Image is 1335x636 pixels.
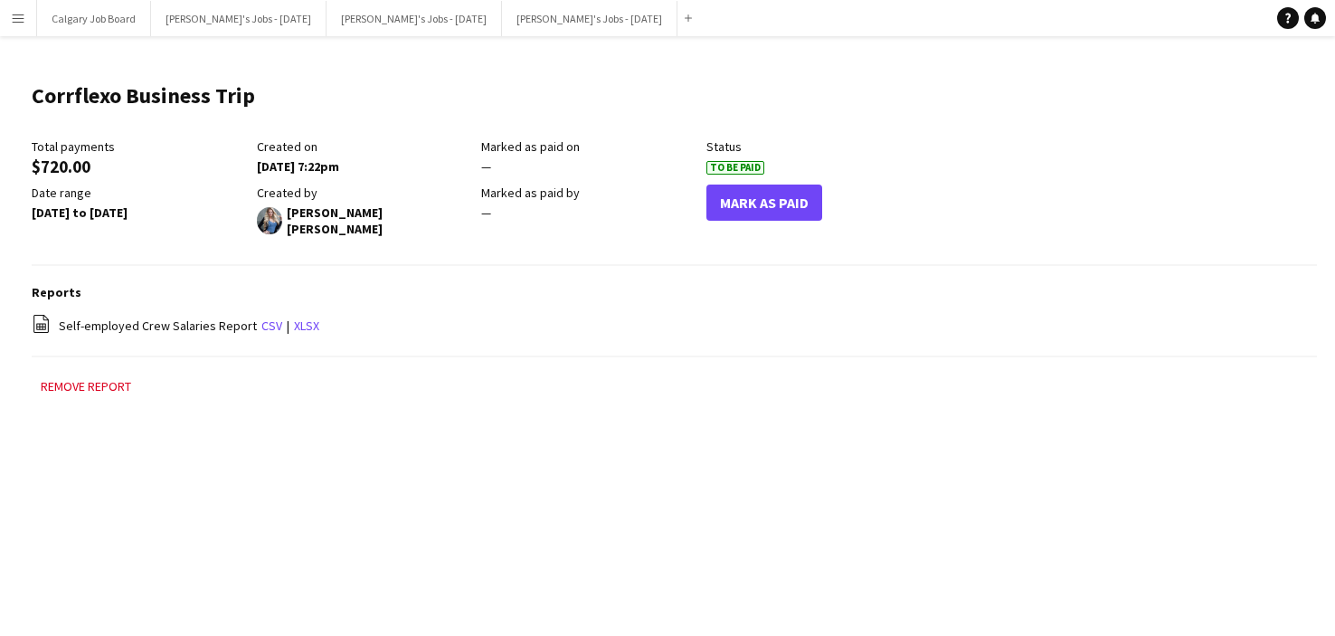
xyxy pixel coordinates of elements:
[257,158,473,175] div: [DATE] 7:22pm
[294,318,319,334] a: xlsx
[257,204,473,237] div: [PERSON_NAME] [PERSON_NAME]
[481,185,697,201] div: Marked as paid by
[59,318,257,334] span: Self-employed Crew Salaries Report
[502,1,677,36] button: [PERSON_NAME]'s Jobs - [DATE]
[32,185,248,201] div: Date range
[481,158,491,175] span: —
[706,138,923,155] div: Status
[32,314,1317,337] div: |
[32,82,255,109] h1: Corrflexo Business Trip
[481,138,697,155] div: Marked as paid on
[706,185,822,221] button: Mark As Paid
[151,1,327,36] button: [PERSON_NAME]'s Jobs - [DATE]
[261,318,282,334] a: csv
[37,1,151,36] button: Calgary Job Board
[481,204,491,221] span: —
[32,204,248,221] div: [DATE] to [DATE]
[32,138,248,155] div: Total payments
[32,158,248,175] div: $720.00
[327,1,502,36] button: [PERSON_NAME]'s Jobs - [DATE]
[257,185,473,201] div: Created by
[706,161,764,175] span: To Be Paid
[32,284,1317,300] h3: Reports
[257,138,473,155] div: Created on
[32,375,140,397] button: Remove report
